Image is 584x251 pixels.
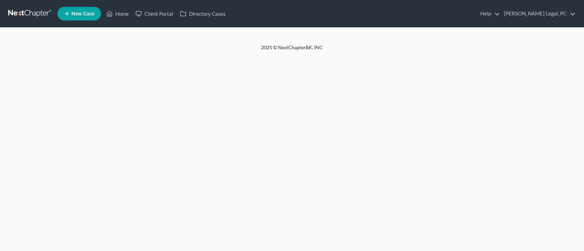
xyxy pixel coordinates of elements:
a: Directory Cases [177,8,229,20]
new-legal-case-button: New Case [58,7,101,21]
a: Help [477,8,500,20]
a: [PERSON_NAME] Legal, PC [500,8,575,20]
a: Client Portal [132,8,177,20]
div: 2025 © NextChapterBK, INC [97,44,487,56]
a: Home [103,8,132,20]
